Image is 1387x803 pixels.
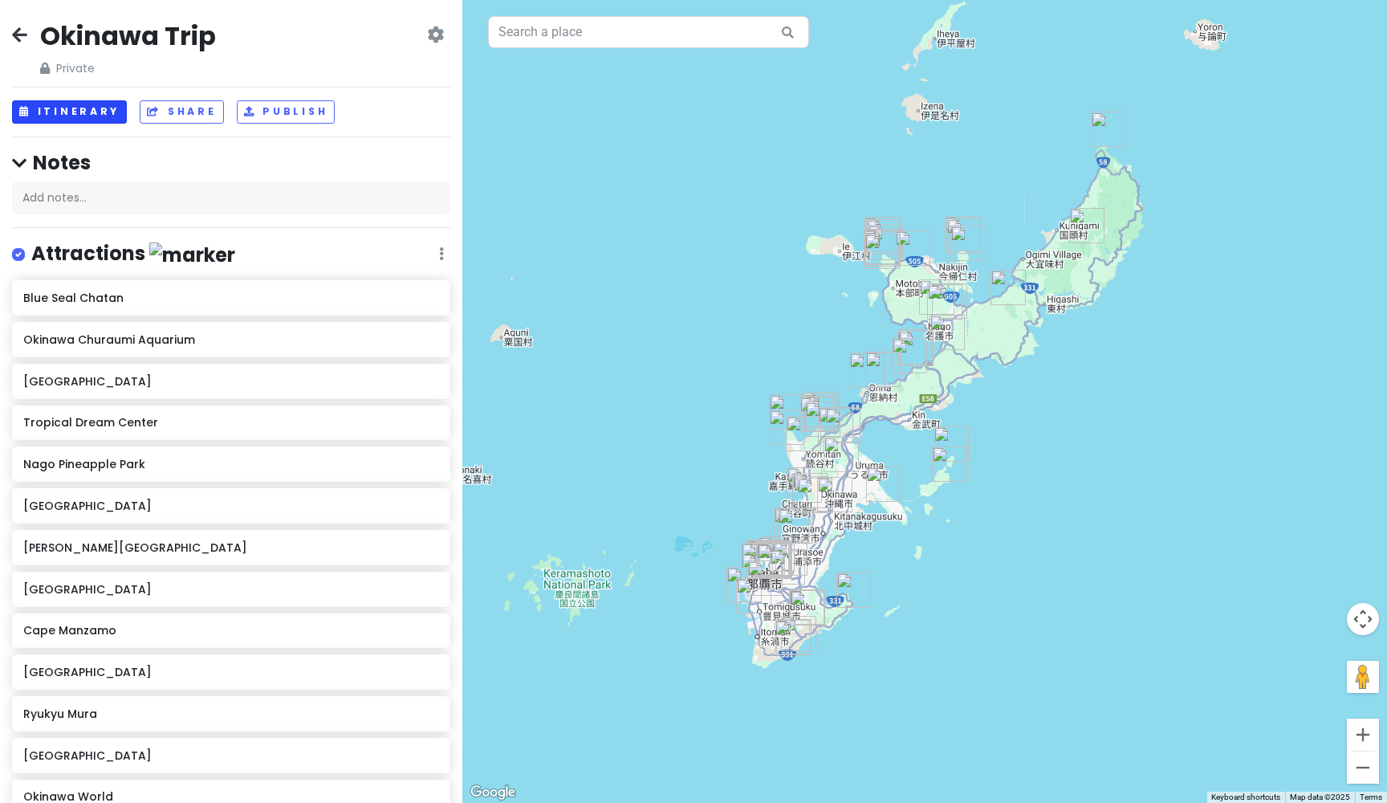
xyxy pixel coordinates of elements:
[1347,661,1379,693] button: Drag Pegman onto the map to open Street View
[1091,112,1126,147] div: Cape Hedo
[950,226,986,261] div: Kouri Ocean Tower
[140,100,223,124] button: Share
[40,19,216,53] h2: Okinawa Trip
[23,415,438,430] h6: Tropical Dream Center
[897,329,933,365] div: Busena Glass Bottom Boat Rides
[149,243,235,267] img: marker
[865,229,901,264] div: Okinawa Churaumi Aquarium
[868,225,903,260] div: okinawasun（オキナワサン）
[23,457,438,471] h6: Nago Pineapple Park
[865,231,901,267] div: Oceanic Culture Museum Planetarium
[866,467,901,502] div: Katsuren Castle Ruins
[919,279,954,315] div: Nago Pineapple Park
[804,393,840,429] div: Blue Cave
[237,100,336,124] button: Publish
[932,283,967,319] div: Neo Park
[932,446,967,482] div: Kafu Banta
[1211,792,1280,803] button: Keyboard shortcuts
[23,499,438,513] h6: [GEOGRAPHIC_DATA]
[741,543,776,578] div: LOISIR HOTEL NAHA
[824,437,859,472] div: Southeast Botanical Gardens
[12,100,127,124] button: Itinerary
[1347,719,1379,751] button: Zoom in
[825,408,860,443] div: Cave Okinawa
[23,582,438,597] h6: [GEOGRAPHIC_DATA]
[1069,208,1104,243] div: Yanbaru National Park
[797,478,832,513] div: Blue Seal Chatan
[23,332,438,347] h6: Okinawa Churaumi Aquarium
[40,59,216,77] span: Private
[747,540,783,575] div: Fukushūen Garden
[23,291,438,305] h6: Blue Seal Chatan
[864,230,899,265] div: Kaiyohaku Park Dolphin Lagoon
[790,590,825,626] div: Okinawa World
[726,567,762,602] div: Hammock Cafe la Isla
[772,540,807,576] div: Shuri Castle
[755,542,791,577] div: Hyatt Regency Naha, Okinawa
[946,218,982,254] div: Fukurubi
[741,553,776,589] div: AEON Naha
[945,216,980,251] div: Heart Rock
[929,315,965,350] div: Todoroki Waterfall Park
[864,217,900,252] div: Bisezaki Lighthouse
[1290,793,1350,801] span: Map data ©2025
[755,541,790,577] div: Naha Kokusai Dori Shopping Street
[1347,752,1379,784] button: Zoom out
[792,473,828,508] div: Junglila
[748,540,783,575] div: Matsuyama Park
[31,241,235,267] h4: Attractions
[866,219,901,255] div: Bisezaki Coast
[786,416,821,451] div: Zakimi Castle Ruins
[23,374,438,389] h6: [GEOGRAPHIC_DATA]
[774,507,809,543] div: 5-chōme-5-6 Makiminato
[769,410,804,445] div: BANTA CAFE
[736,578,771,613] div: Okinawa Outlet Mall Ashibinaa
[775,620,810,655] div: Peace Memorial Park
[865,352,901,387] div: Okashigoten Onna Branch
[750,540,785,576] div: Gorilla Go-Kart Okinawa
[466,782,519,803] img: Google
[23,707,438,721] h6: Ryukyu Mura
[755,542,790,577] div: Makishi Public Market
[804,396,840,431] div: The Bros. Sandwich Stand
[799,397,835,432] div: Maeda Breeze
[12,181,450,215] div: Add notes...
[488,16,809,48] input: Search a place
[836,573,872,608] div: Cape Chinen Park
[23,623,438,638] h6: Cape Manzamo
[805,401,840,437] div: Ryukyu Mura
[756,543,791,578] div: Tsuboya Yachimun Street
[793,476,828,512] div: Taco Rice Cafe Kijimuna
[23,665,438,679] h6: [GEOGRAPHIC_DATA]
[864,234,900,269] div: Tropical Dream Center
[759,536,795,572] div: DFS 沖縄 那覇店
[1360,793,1382,801] a: Terms
[933,426,969,462] div: Nakabaru Ruins
[770,549,805,585] div: Shikina-en Royal Gardens 識名園
[747,560,783,596] div: Former Japanese Navy Underground Headquarters
[818,407,853,442] div: Bios Hill
[817,477,852,512] div: Pokemon Center Okinawa
[778,508,813,544] div: A&W Makiminato
[781,616,816,651] div: Giza Banta Cliff
[898,331,933,366] div: Busena Marine Park
[757,544,792,579] div: Tsuboya Pottery Street
[895,230,930,266] div: Nakijin Castle Ruins
[789,589,824,625] div: Valley of Gangala
[769,394,804,430] div: Cape Zanpa
[23,540,438,555] h6: [PERSON_NAME][GEOGRAPHIC_DATA]
[466,782,519,803] a: Open this area in Google Maps (opens a new window)
[12,150,450,175] h4: Notes
[990,270,1026,305] div: Ta-taki Waterfall
[757,543,792,578] div: UCHINA CAFÉ BUKU-BUKU
[776,619,811,654] div: Okinawa Prefectural Peace Memorial Museum
[1347,603,1379,635] button: Map camera controls
[927,284,962,320] div: AEON Nago
[892,338,927,373] div: Halekulani Okinawa
[23,748,438,763] h6: [GEOGRAPHIC_DATA]
[803,392,838,427] div: Cape Maeda
[787,467,822,503] div: Miyagi Coast
[849,353,885,388] div: Cape Manzamo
